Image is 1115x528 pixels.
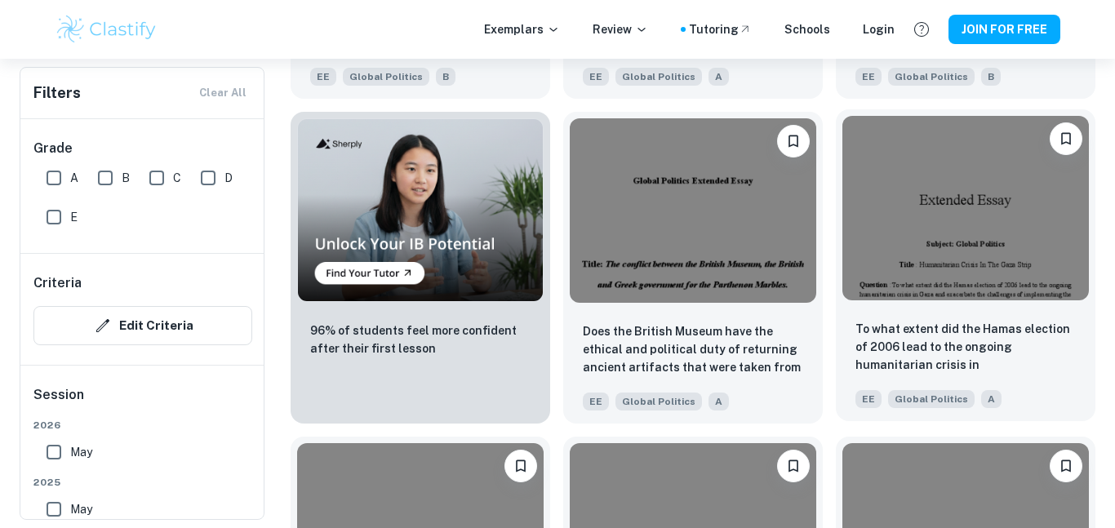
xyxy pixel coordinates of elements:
h6: Grade [33,139,252,158]
span: EE [583,393,609,410]
span: A [981,390,1002,408]
img: Global Politics EE example thumbnail: To what extent did the Hamas election of [842,116,1089,300]
a: Please log in to bookmark exemplars Does the British Museum have the ethical and political duty o... [563,112,823,424]
span: Global Politics [615,68,702,86]
span: A [709,393,729,410]
a: Tutoring [689,20,752,38]
button: Please log in to bookmark exemplars [1050,450,1082,482]
span: Global Politics [615,393,702,410]
a: Schools [784,20,830,38]
span: B [981,68,1001,86]
span: A [70,169,78,187]
h6: Filters [33,82,81,104]
button: Please log in to bookmark exemplars [504,450,537,482]
button: Help and Feedback [908,16,935,43]
p: To what extent did the Hamas election of 2006 lead to the ongoing humanitarian crisis in Gaza and... [855,320,1076,375]
span: C [173,169,181,187]
span: 2025 [33,475,252,490]
button: Please log in to bookmark exemplars [1050,122,1082,155]
p: Exemplars [484,20,560,38]
span: E [70,208,78,226]
span: EE [310,68,336,86]
h6: Session [33,385,252,418]
span: B [436,68,455,86]
span: A [709,68,729,86]
button: Please log in to bookmark exemplars [777,450,810,482]
button: Please log in to bookmark exemplars [777,125,810,158]
img: Thumbnail [297,118,544,302]
span: Global Politics [888,68,975,86]
span: EE [855,68,882,86]
span: 2026 [33,418,252,433]
p: Does the British Museum have the ethical and political duty of returning ancient artifacts that w... [583,322,803,378]
span: May [70,500,92,518]
span: EE [855,390,882,408]
button: JOIN FOR FREE [948,15,1060,44]
img: Global Politics EE example thumbnail: Does the British Museum have the ethica [570,118,816,303]
span: B [122,169,130,187]
p: 96% of students feel more confident after their first lesson [310,322,531,357]
a: Login [863,20,895,38]
span: Global Politics [343,68,429,86]
h6: Criteria [33,273,82,293]
a: Please log in to bookmark exemplarsTo what extent did the Hamas election of 2006 lead to the ongo... [836,112,1095,424]
span: EE [583,68,609,86]
p: Review [593,20,648,38]
span: D [224,169,233,187]
img: Clastify logo [55,13,158,46]
span: May [70,443,92,461]
button: Edit Criteria [33,306,252,345]
a: Thumbnail96% of students feel more confident after their first lesson [291,112,550,424]
span: Global Politics [888,390,975,408]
